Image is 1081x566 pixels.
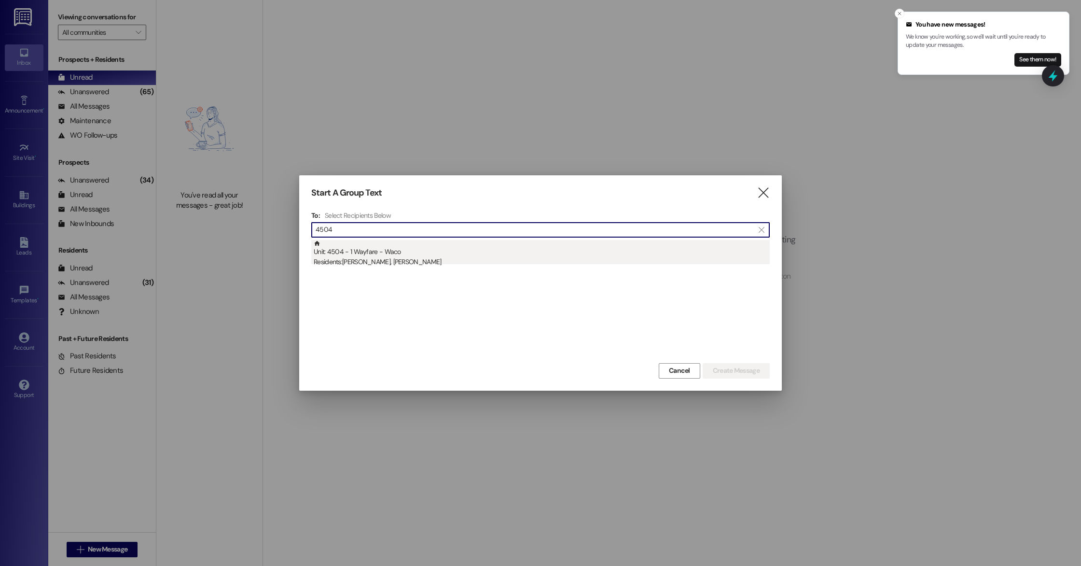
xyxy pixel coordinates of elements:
p: We know you're working, so we'll wait until you're ready to update your messages. [906,33,1061,50]
div: Unit: 4504 - 1 Wayfare - WacoResidents:[PERSON_NAME], [PERSON_NAME] [311,240,770,264]
button: Close toast [895,9,904,18]
button: Clear text [754,223,769,237]
h3: To: [311,211,320,220]
button: Cancel [659,363,700,379]
i:  [757,188,770,198]
div: Residents: [PERSON_NAME], [PERSON_NAME] [314,257,770,267]
h3: Start A Group Text [311,187,382,198]
input: Search for any contact or apartment [316,223,754,237]
h4: Select Recipients Below [325,211,391,220]
i:  [759,226,764,234]
span: Create Message [713,366,760,376]
button: Create Message [703,363,770,379]
div: Unit: 4504 - 1 Wayfare - Waco [314,240,770,268]
button: See them now! [1014,53,1061,67]
div: You have new messages! [906,20,1061,29]
span: Cancel [669,366,690,376]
